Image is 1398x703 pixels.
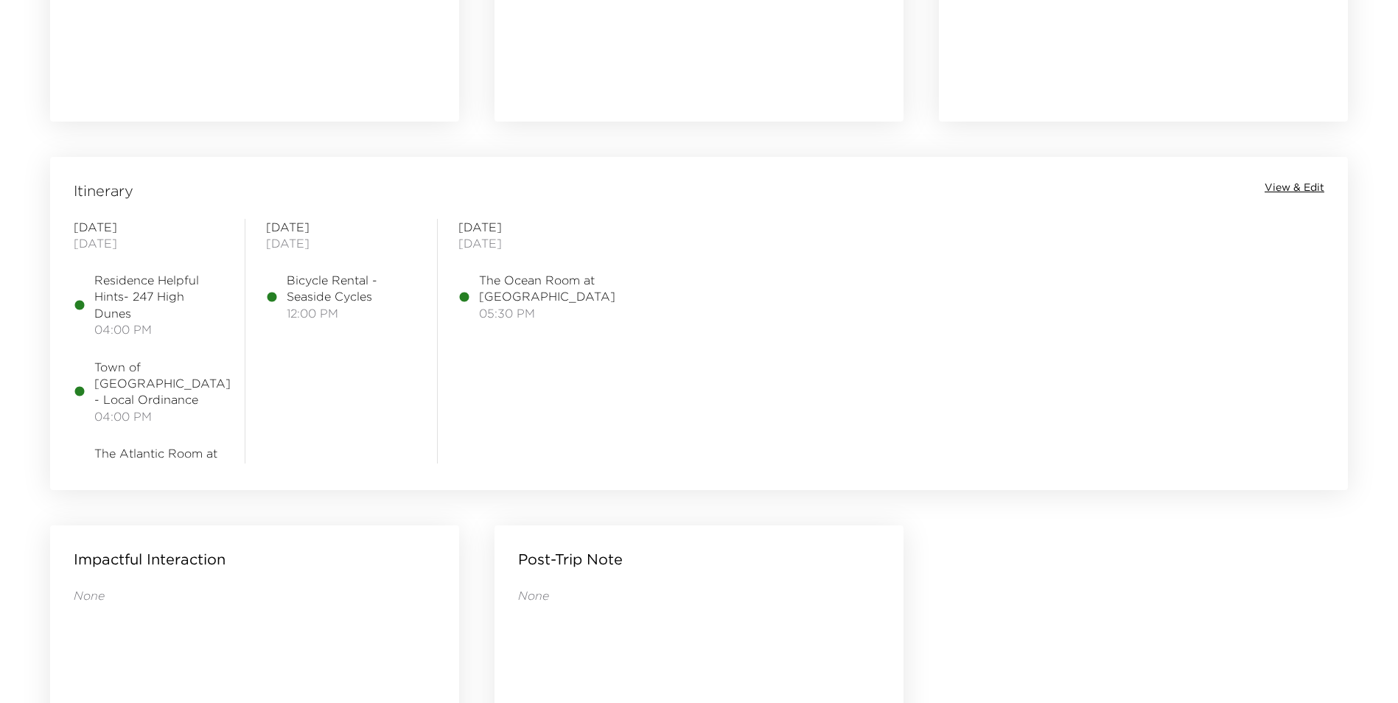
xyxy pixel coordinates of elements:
span: 04:00 PM [94,321,224,337]
p: Impactful Interaction [74,549,226,570]
span: Residence Helpful Hints- 247 High Dunes [94,272,224,321]
span: [DATE] [458,219,609,235]
span: 05:30 PM [479,305,615,321]
button: View & Edit [1265,181,1324,195]
span: Itinerary [74,181,133,201]
span: 04:00 PM [94,408,231,424]
span: The Ocean Room at [GEOGRAPHIC_DATA] [479,272,615,305]
span: [DATE] [266,219,416,235]
p: None [518,587,880,604]
span: [DATE] [266,235,416,251]
span: [DATE] [74,219,224,235]
span: The Atlantic Room at The [GEOGRAPHIC_DATA] [94,445,231,494]
p: Post-Trip Note [518,549,623,570]
span: 12:00 PM [287,305,416,321]
span: [DATE] [74,235,224,251]
span: Town of [GEOGRAPHIC_DATA] - Local Ordinance [94,359,231,408]
span: [DATE] [458,235,609,251]
span: Bicycle Rental - Seaside Cycles [287,272,416,305]
p: None [74,587,436,604]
